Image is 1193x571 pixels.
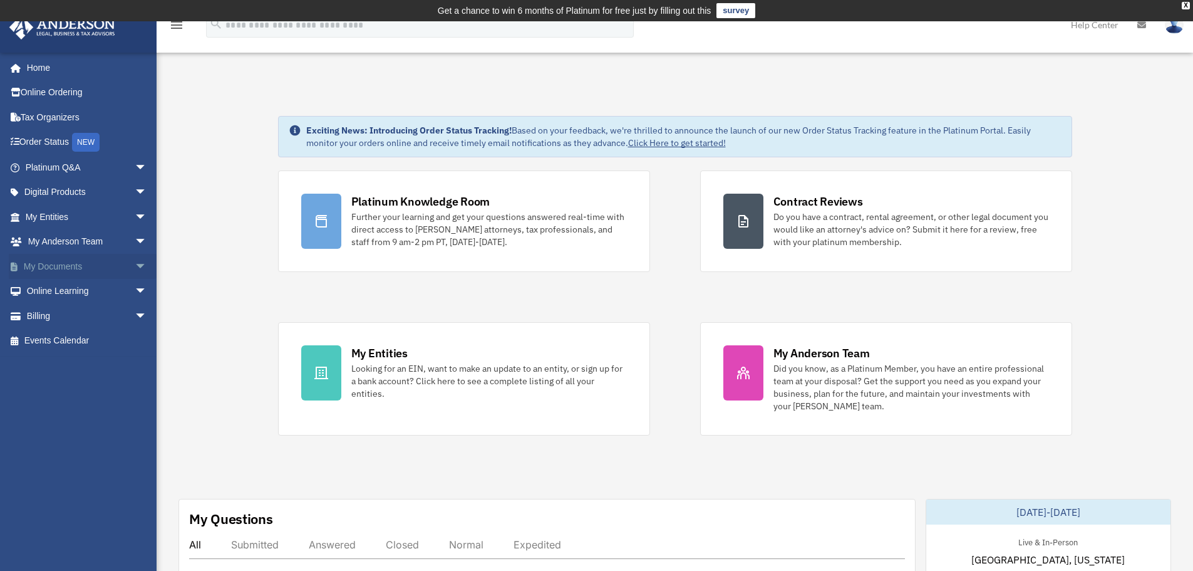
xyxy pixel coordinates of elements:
[189,510,273,528] div: My Questions
[209,17,223,31] i: search
[9,204,166,229] a: My Entitiesarrow_drop_down
[135,303,160,329] span: arrow_drop_down
[773,211,1049,248] div: Do you have a contract, rental agreement, or other legal document you would like an attorney's ad...
[9,279,166,304] a: Online Learningarrow_drop_down
[9,303,166,328] a: Billingarrow_drop_down
[169,22,184,33] a: menu
[386,538,419,551] div: Closed
[514,538,561,551] div: Expedited
[231,538,279,551] div: Submitted
[9,155,166,180] a: Platinum Q&Aarrow_drop_down
[135,279,160,305] span: arrow_drop_down
[773,345,870,361] div: My Anderson Team
[9,105,166,130] a: Tax Organizers
[9,254,166,279] a: My Documentsarrow_drop_down
[1165,16,1184,34] img: User Pic
[628,137,726,149] a: Click Here to get started!
[9,80,166,105] a: Online Ordering
[135,229,160,255] span: arrow_drop_down
[351,194,490,209] div: Platinum Knowledge Room
[135,180,160,206] span: arrow_drop_down
[926,500,1170,525] div: [DATE]-[DATE]
[351,345,408,361] div: My Entities
[135,155,160,181] span: arrow_drop_down
[72,133,100,152] div: NEW
[135,204,160,230] span: arrow_drop_down
[6,15,119,39] img: Anderson Advisors Platinum Portal
[351,211,627,248] div: Further your learning and get your questions answered real-time with direct access to [PERSON_NAM...
[700,170,1072,272] a: Contract Reviews Do you have a contract, rental agreement, or other legal document you would like...
[773,194,863,209] div: Contract Reviews
[278,322,650,436] a: My Entities Looking for an EIN, want to make an update to an entity, or sign up for a bank accoun...
[438,3,711,18] div: Get a chance to win 6 months of Platinum for free just by filling out this
[135,254,160,280] span: arrow_drop_down
[700,322,1072,436] a: My Anderson Team Did you know, as a Platinum Member, you have an entire professional team at your...
[9,130,166,155] a: Order StatusNEW
[9,180,166,205] a: Digital Productsarrow_drop_down
[971,552,1125,567] span: [GEOGRAPHIC_DATA], [US_STATE]
[9,55,160,80] a: Home
[309,538,356,551] div: Answered
[1008,535,1088,548] div: Live & In-Person
[306,125,512,136] strong: Exciting News: Introducing Order Status Tracking!
[716,3,755,18] a: survey
[1182,2,1190,9] div: close
[449,538,483,551] div: Normal
[9,328,166,354] a: Events Calendar
[306,124,1061,149] div: Based on your feedback, we're thrilled to announce the launch of our new Order Status Tracking fe...
[351,362,627,400] div: Looking for an EIN, want to make an update to an entity, or sign up for a bank account? Click her...
[169,18,184,33] i: menu
[278,170,650,272] a: Platinum Knowledge Room Further your learning and get your questions answered real-time with dire...
[773,362,1049,412] div: Did you know, as a Platinum Member, you have an entire professional team at your disposal? Get th...
[189,538,201,551] div: All
[9,229,166,254] a: My Anderson Teamarrow_drop_down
